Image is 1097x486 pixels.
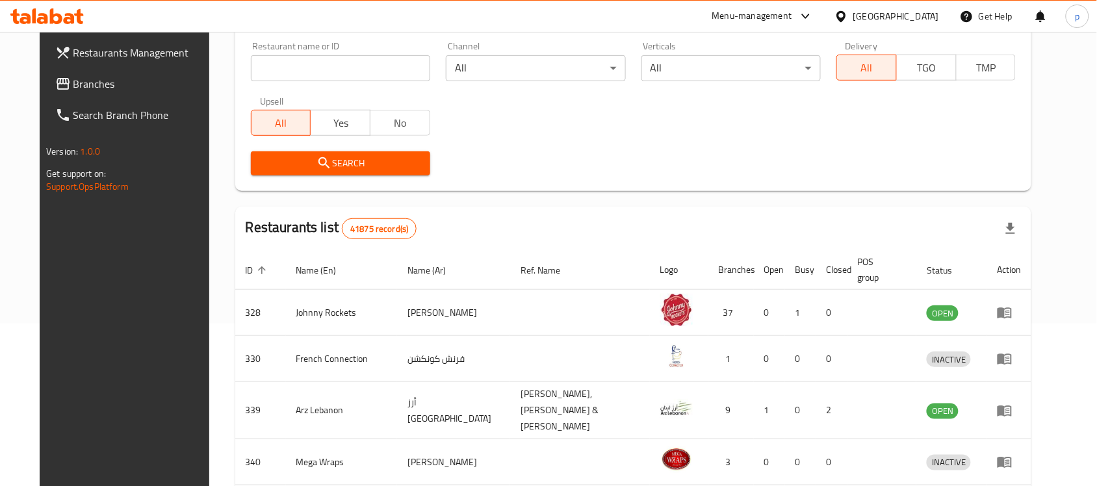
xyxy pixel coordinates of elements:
[816,250,847,290] th: Closed
[845,42,878,51] label: Delivery
[46,143,78,160] span: Version:
[785,336,816,382] td: 0
[660,392,693,424] img: Arz Lebanon
[45,68,223,99] a: Branches
[785,439,816,485] td: 0
[80,143,100,160] span: 1.0.0
[45,37,223,68] a: Restaurants Management
[235,439,286,485] td: 340
[708,290,754,336] td: 37
[407,262,463,278] span: Name (Ar)
[902,58,951,77] span: TGO
[660,443,693,476] img: Mega Wraps
[816,439,847,485] td: 0
[997,454,1021,470] div: Menu
[235,290,286,336] td: 328
[286,336,398,382] td: French Connection
[712,8,792,24] div: Menu-management
[342,218,417,239] div: Total records count
[397,439,510,485] td: [PERSON_NAME]
[754,290,785,336] td: 0
[521,262,577,278] span: Ref. Name
[997,351,1021,366] div: Menu
[995,213,1026,244] div: Export file
[235,336,286,382] td: 330
[997,403,1021,418] div: Menu
[896,55,957,81] button: TGO
[754,439,785,485] td: 0
[342,223,416,235] span: 41875 record(s)
[858,254,901,285] span: POS group
[660,294,693,326] img: Johnny Rockets
[260,97,284,106] label: Upsell
[927,455,971,470] span: INACTIVE
[816,336,847,382] td: 0
[816,382,847,439] td: 2
[310,110,370,136] button: Yes
[45,99,223,131] a: Search Branch Phone
[1075,9,1079,23] span: p
[46,178,129,195] a: Support.OpsPlatform
[73,107,213,123] span: Search Branch Phone
[286,439,398,485] td: Mega Wraps
[296,262,354,278] span: Name (En)
[754,336,785,382] td: 0
[836,55,897,81] button: All
[927,306,959,321] span: OPEN
[446,55,625,81] div: All
[246,262,270,278] span: ID
[708,382,754,439] td: 9
[708,439,754,485] td: 3
[785,250,816,290] th: Busy
[660,340,693,372] img: French Connection
[397,336,510,382] td: فرنش كونكشن
[246,218,417,239] h2: Restaurants list
[46,165,106,182] span: Get support on:
[754,382,785,439] td: 1
[927,403,959,418] span: OPEN
[754,250,785,290] th: Open
[397,382,510,439] td: أرز [GEOGRAPHIC_DATA]
[257,114,306,133] span: All
[370,110,430,136] button: No
[708,250,754,290] th: Branches
[956,55,1016,81] button: TMP
[987,250,1031,290] th: Action
[853,9,939,23] div: [GEOGRAPHIC_DATA]
[785,382,816,439] td: 0
[650,250,708,290] th: Logo
[785,290,816,336] td: 1
[316,114,365,133] span: Yes
[708,336,754,382] td: 1
[286,382,398,439] td: Arz Lebanon
[927,352,971,367] span: INACTIVE
[397,290,510,336] td: [PERSON_NAME]
[510,382,650,439] td: [PERSON_NAME],[PERSON_NAME] & [PERSON_NAME]
[962,58,1011,77] span: TMP
[286,290,398,336] td: Johnny Rockets
[927,262,969,278] span: Status
[816,290,847,336] td: 0
[842,58,892,77] span: All
[251,55,430,81] input: Search for restaurant name or ID..
[261,155,420,172] span: Search
[251,151,430,175] button: Search
[251,110,311,136] button: All
[73,76,213,92] span: Branches
[641,55,821,81] div: All
[73,45,213,60] span: Restaurants Management
[376,114,425,133] span: No
[927,455,971,470] div: INACTIVE
[997,305,1021,320] div: Menu
[235,382,286,439] td: 339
